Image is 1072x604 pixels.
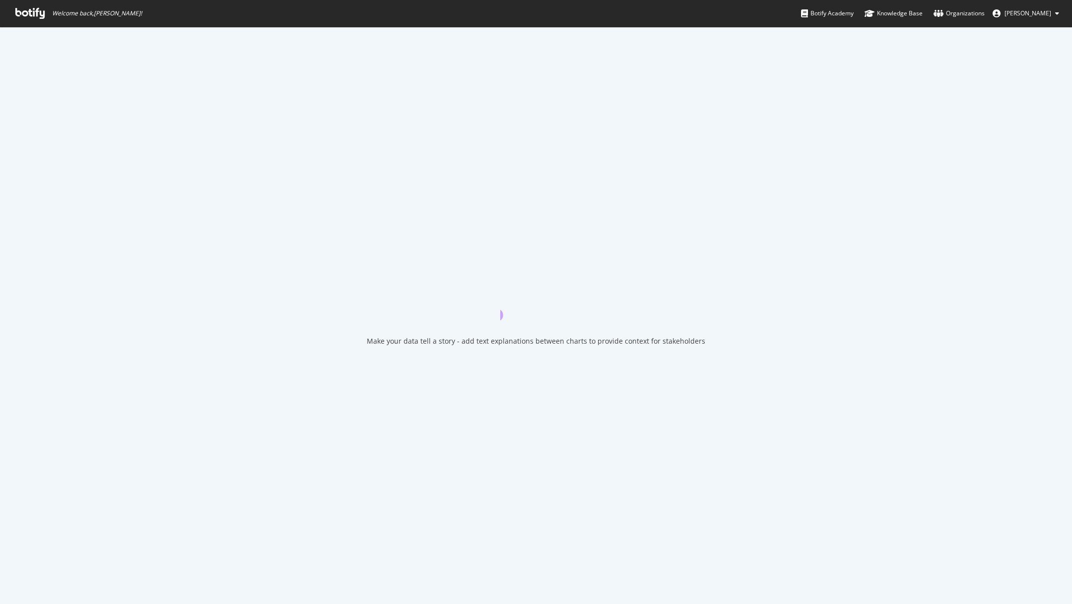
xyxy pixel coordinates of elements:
span: Welcome back, [PERSON_NAME] ! [52,9,142,17]
div: Botify Academy [801,8,854,18]
div: Organizations [934,8,985,18]
div: Make your data tell a story - add text explanations between charts to provide context for stakeho... [367,336,705,346]
button: [PERSON_NAME] [985,5,1067,21]
div: Knowledge Base [865,8,923,18]
div: animation [500,285,572,320]
span: Alexie Barthélemy [1005,9,1051,17]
